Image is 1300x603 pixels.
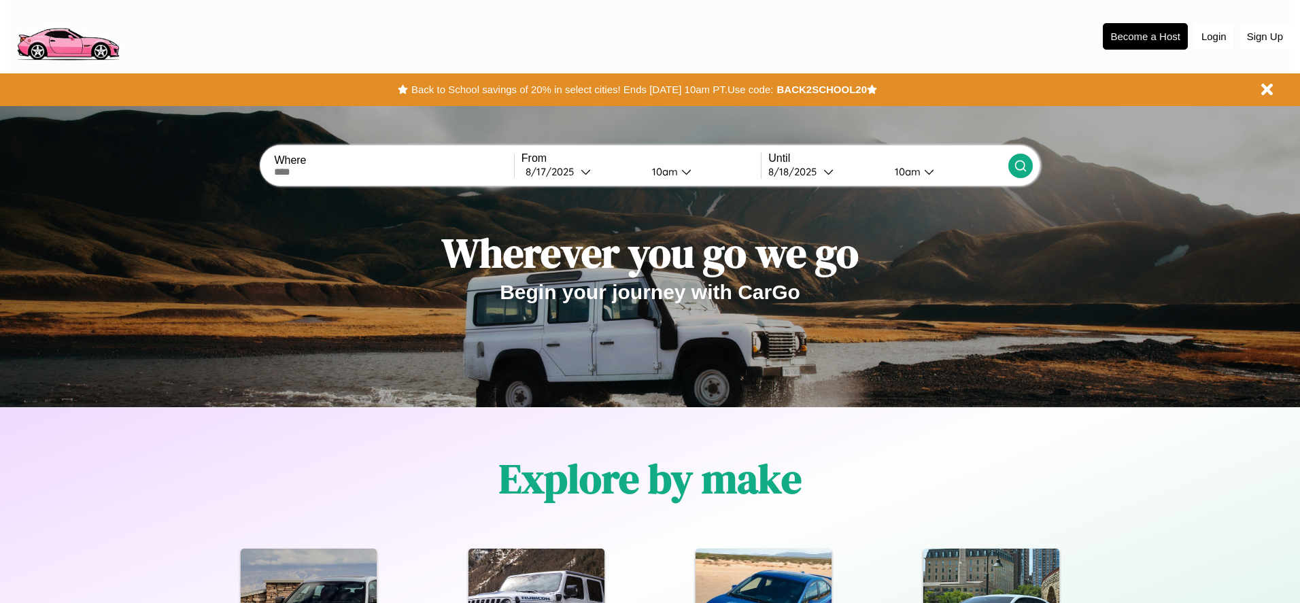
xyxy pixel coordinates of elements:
div: 8 / 17 / 2025 [526,165,581,178]
button: 8/17/2025 [521,165,641,179]
div: 10am [888,165,924,178]
b: BACK2SCHOOL20 [776,84,867,95]
label: From [521,152,761,165]
button: 10am [884,165,1008,179]
div: 10am [645,165,681,178]
button: Login [1195,24,1233,49]
label: Until [768,152,1008,165]
button: Become a Host [1103,23,1188,50]
label: Where [274,154,513,167]
img: logo [10,7,125,64]
h1: Explore by make [499,451,802,506]
div: 8 / 18 / 2025 [768,165,823,178]
button: Back to School savings of 20% in select cities! Ends [DATE] 10am PT.Use code: [408,80,776,99]
button: Sign Up [1240,24,1290,49]
button: 10am [641,165,761,179]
